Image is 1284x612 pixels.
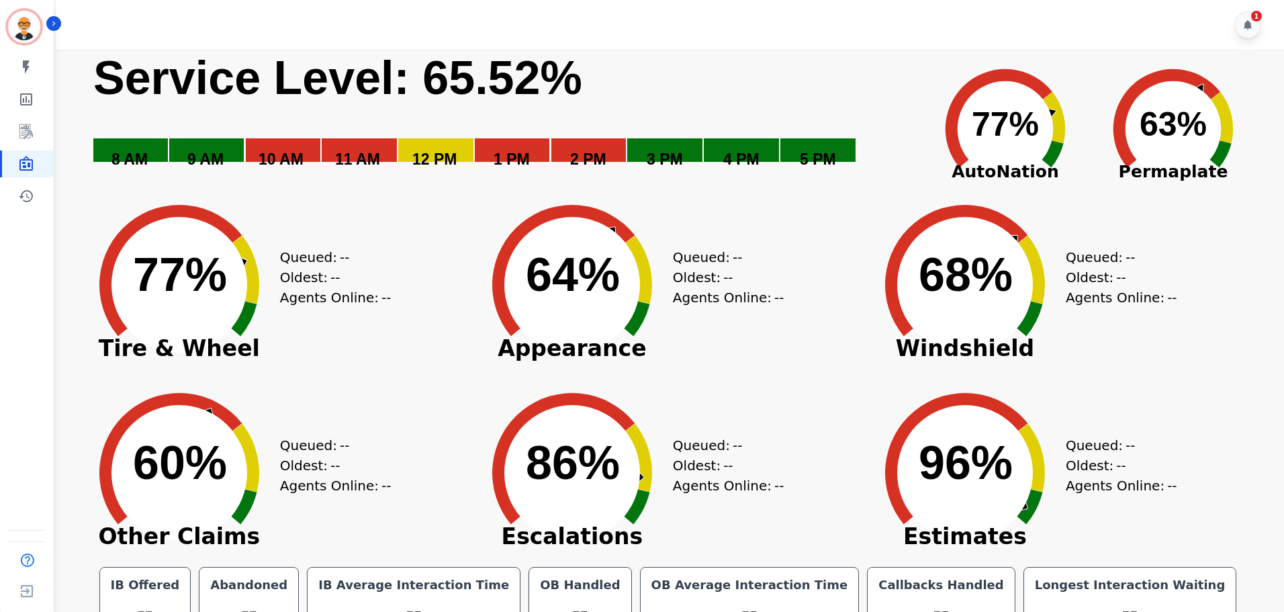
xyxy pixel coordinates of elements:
span: -- [723,267,733,288]
div: Queued: [280,435,381,455]
div: Oldest: [1066,455,1166,476]
text: 9 AM [187,150,224,168]
text: 10 AM [259,150,304,168]
text: 8 AM [111,150,148,168]
span: -- [1167,476,1177,496]
text: 77% [972,105,1039,143]
text: Service Level: 65.52% [93,52,582,104]
span: -- [1116,267,1126,288]
div: IB Average Interaction Time [316,576,512,595]
text: 63% [1140,105,1207,143]
span: -- [340,247,349,267]
div: OB Handled [537,576,623,595]
span: Tire & Wheel [79,342,280,355]
span: -- [733,435,742,455]
span: -- [330,455,340,476]
span: -- [1126,247,1135,267]
span: AutoNation [921,159,1089,185]
span: Appearance [471,342,673,355]
div: Agents Online: [673,288,787,308]
span: Estimates [864,530,1066,543]
text: 3 PM [647,150,683,168]
div: Agents Online: [673,476,787,496]
div: 1 [1251,11,1262,21]
span: Windshield [864,342,1066,355]
text: 96% [919,437,1013,489]
div: Agents Online: [280,476,394,496]
text: 68% [919,249,1013,301]
span: Escalations [471,530,673,543]
span: -- [723,455,733,476]
div: Agents Online: [1066,288,1180,308]
span: -- [1116,455,1126,476]
span: -- [381,288,391,308]
div: Queued: [673,247,774,267]
div: Agents Online: [280,288,394,308]
text: 64% [526,249,620,301]
div: Queued: [280,247,381,267]
span: -- [774,476,784,496]
text: 12 PM [412,150,457,168]
span: -- [774,288,784,308]
span: -- [340,435,349,455]
div: Oldest: [1066,267,1166,288]
div: Callbacks Handled [876,576,1007,595]
span: -- [381,476,391,496]
div: Longest Interaction Waiting [1032,576,1228,595]
span: -- [1167,288,1177,308]
div: OB Average Interaction Time [649,576,851,595]
text: 60% [133,437,227,489]
div: Agents Online: [1066,476,1180,496]
div: Oldest: [673,267,774,288]
span: Other Claims [79,530,280,543]
text: 77% [133,249,227,301]
text: 4 PM [723,150,760,168]
text: 1 PM [494,150,530,168]
div: Queued: [1066,435,1166,455]
div: Oldest: [280,267,381,288]
span: Permaplate [1089,159,1257,185]
span: -- [330,267,340,288]
div: Queued: [1066,247,1166,267]
div: IB Offered [108,576,183,595]
div: Oldest: [280,455,381,476]
text: 11 AM [335,150,380,168]
text: 2 PM [570,150,606,168]
text: 86% [526,437,620,489]
div: Queued: [673,435,774,455]
div: Abandoned [208,576,290,595]
span: -- [733,247,742,267]
span: -- [1126,435,1135,455]
text: 5 PM [800,150,836,168]
svg: Service Level: 0% [92,50,919,187]
div: Oldest: [673,455,774,476]
img: Bordered avatar [8,11,40,43]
